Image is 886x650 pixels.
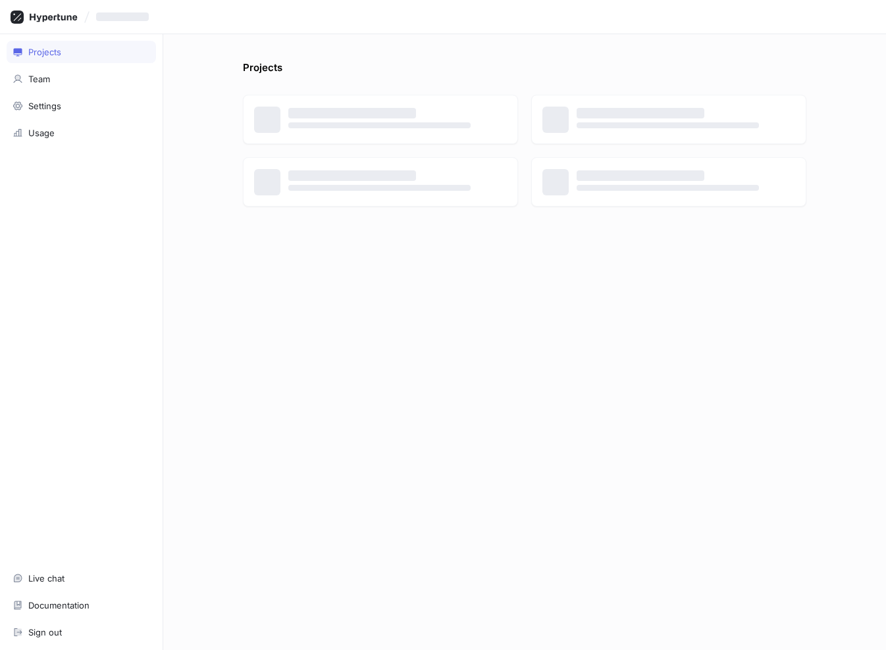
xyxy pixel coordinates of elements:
div: Usage [28,128,55,138]
div: Live chat [28,573,65,584]
span: ‌ [288,185,471,191]
span: ‌ [288,122,471,128]
div: Team [28,74,50,84]
span: ‌ [288,170,416,181]
span: ‌ [288,108,416,118]
span: ‌ [577,122,759,128]
div: Settings [28,101,61,111]
span: ‌ [577,185,759,191]
p: Projects [243,61,282,82]
div: Projects [28,47,61,57]
a: Projects [7,41,156,63]
span: ‌ [577,108,704,118]
span: ‌ [96,12,149,21]
a: Documentation [7,594,156,616]
div: Documentation [28,600,90,611]
div: Sign out [28,627,62,637]
a: Team [7,68,156,90]
button: ‌ [91,6,159,28]
a: Settings [7,95,156,117]
a: Usage [7,122,156,144]
span: ‌ [577,170,704,181]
